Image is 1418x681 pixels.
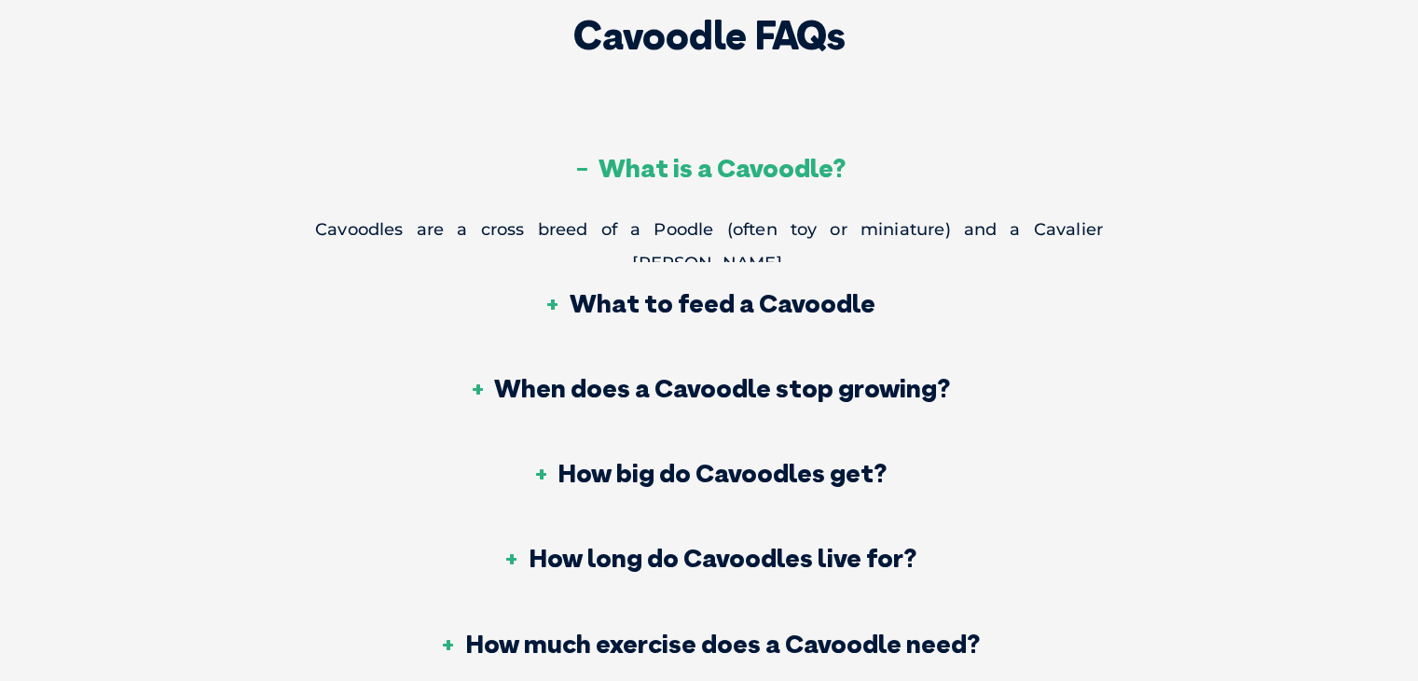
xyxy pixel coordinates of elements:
h3: How big do Cavoodles get? [531,460,887,486]
h3: What to feed a Cavoodle [544,290,875,316]
h3: How long do Cavoodles live for? [502,545,916,571]
p: Cavoodles are a cross breed of a Poodle (often toy or miniature) and a Cavalier [PERSON_NAME]. [315,213,1103,280]
h3: What is a Cavoodle? [572,155,846,181]
h2: Cavoodle FAQs [315,16,1103,55]
h3: How much exercise does a Cavoodle need? [439,631,980,657]
h3: When does a Cavoodle stop growing? [468,375,950,401]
